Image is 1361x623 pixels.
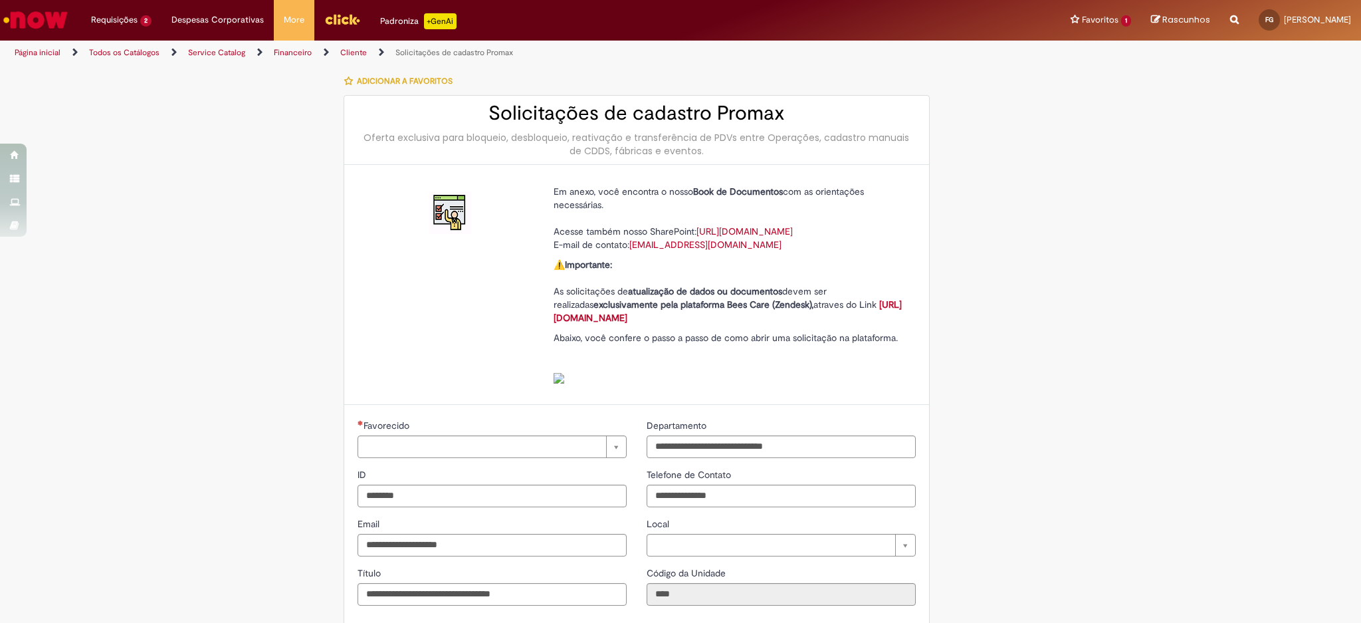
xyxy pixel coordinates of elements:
[554,373,564,384] img: sys_attachment.do
[395,47,513,58] a: Solicitações de cadastro Promax
[647,566,728,580] label: Somente leitura - Código da Unidade
[554,185,906,251] p: Em anexo, você encontra o nosso com as orientações necessárias. Acesse também nosso SharePoint: E...
[10,41,897,65] ul: Trilhas de página
[188,47,245,58] a: Service Catalog
[358,420,364,426] span: Necessários
[274,47,312,58] a: Financeiro
[344,67,460,95] button: Adicionar a Favoritos
[358,436,627,458] a: Limpar campo Favorecido
[358,567,383,579] span: Título
[696,225,793,237] a: [URL][DOMAIN_NAME]
[140,15,152,27] span: 2
[647,518,672,530] span: Local
[1284,14,1351,25] span: [PERSON_NAME]
[628,285,782,297] strong: atualização de dados ou documentos
[647,567,728,579] span: Somente leitura - Código da Unidade
[647,485,916,507] input: Telefone de Contato
[554,331,906,384] p: Abaixo, você confere o passo a passo de como abrir uma solicitação na plataforma.
[380,13,457,29] div: Padroniza
[357,76,453,86] span: Adicionar a Favoritos
[1265,15,1273,24] span: FG
[358,131,916,158] div: Oferta exclusiva para bloqueio, desbloqueio, reativação e transferência de PDVs entre Operações, ...
[647,469,734,481] span: Telefone de Contato
[554,258,906,324] p: ⚠️ As solicitações de devem ser realizadas atraves do Link
[364,420,412,432] span: Necessários - Favorecido
[647,583,916,606] input: Código da Unidade
[429,191,472,234] img: Solicitações de cadastro Promax
[358,534,627,557] input: Email
[565,259,612,271] strong: Importante:
[647,420,709,432] span: Departamento
[1151,14,1210,27] a: Rascunhos
[1162,13,1210,26] span: Rascunhos
[358,485,627,507] input: ID
[91,13,138,27] span: Requisições
[358,583,627,606] input: Título
[340,47,367,58] a: Cliente
[171,13,264,27] span: Despesas Corporativas
[358,102,916,124] h2: Solicitações de cadastro Promax
[554,299,902,324] a: [URL][DOMAIN_NAME]
[629,239,782,251] a: [EMAIL_ADDRESS][DOMAIN_NAME]
[647,534,916,557] a: Limpar campo Local
[358,518,382,530] span: Email
[1,7,70,33] img: ServiceNow
[424,13,457,29] p: +GenAi
[1121,15,1131,27] span: 1
[89,47,159,58] a: Todos os Catálogos
[284,13,304,27] span: More
[358,469,369,481] span: ID
[647,436,916,458] input: Departamento
[593,299,813,311] strong: exclusivamente pela plataforma Bees Care (Zendesk),
[1082,13,1118,27] span: Favoritos
[324,9,360,29] img: click_logo_yellow_360x200.png
[693,186,783,197] strong: Book de Documentos
[15,47,60,58] a: Página inicial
